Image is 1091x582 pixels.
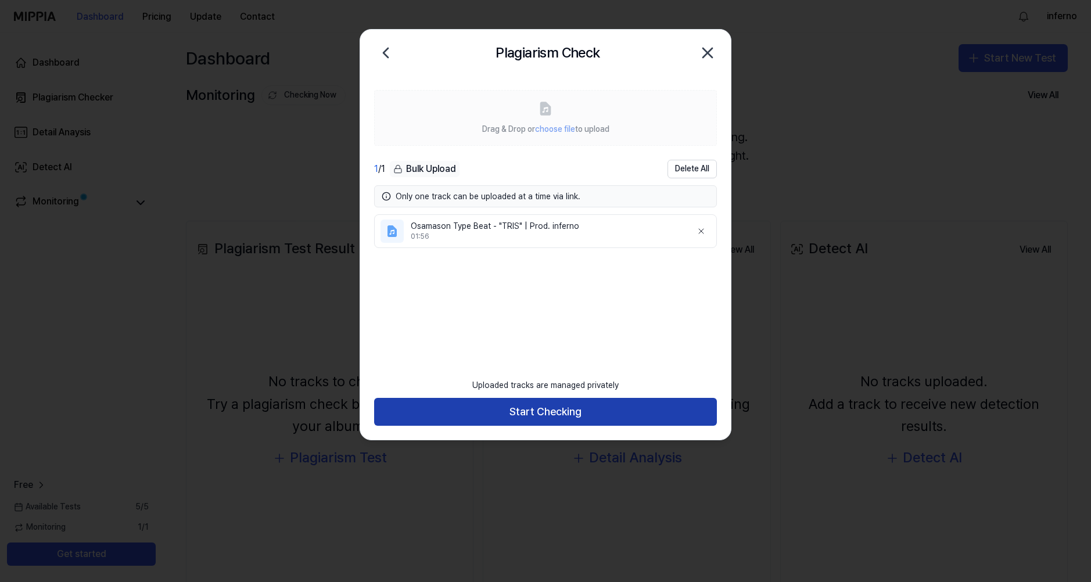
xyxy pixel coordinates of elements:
[374,398,717,426] button: Start Checking
[482,124,609,134] span: Drag & Drop or to upload
[411,232,683,242] div: 01:56
[535,124,575,134] span: choose file
[496,42,600,64] h2: Plagiarism Check
[374,162,385,176] div: / 1
[374,163,378,174] span: 1
[390,161,460,177] div: Bulk Upload
[411,221,683,232] div: Osamason Type Beat - "TRIS" | Prod. inferno
[396,191,709,202] div: Only one track can be uploaded at a time via link.
[390,161,460,178] button: Bulk Upload
[465,373,626,398] div: Uploaded tracks are managed privately
[667,160,717,178] button: Delete All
